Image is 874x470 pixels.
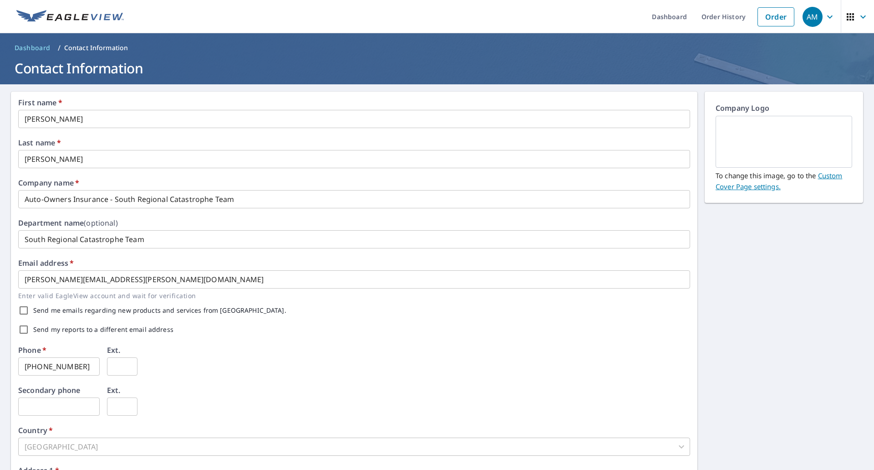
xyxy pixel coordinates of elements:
label: Phone [18,346,46,354]
b: (optional) [84,218,118,228]
p: Enter valid EagleView account and wait for verification [18,290,684,301]
p: Contact Information [64,43,128,52]
p: To change this image, go to the [716,168,852,192]
label: Ext. [107,346,121,354]
nav: breadcrumb [11,41,863,55]
label: Ext. [107,387,121,394]
label: Country [18,427,53,434]
label: Company name [18,179,79,186]
div: AM [803,7,823,27]
label: Send my reports to a different email address [33,326,173,333]
span: Dashboard [15,43,51,52]
h1: Contact Information [11,59,863,77]
label: Last name [18,139,61,146]
label: Send me emails regarding new products and services from [GEOGRAPHIC_DATA]. [33,307,286,314]
img: EV Logo [16,10,124,24]
a: Order [757,7,794,26]
label: Department name [18,219,118,227]
div: [GEOGRAPHIC_DATA] [18,438,690,456]
a: Dashboard [11,41,54,55]
label: Email address [18,259,74,267]
p: Company Logo [716,103,852,116]
label: Secondary phone [18,387,80,394]
label: First name [18,99,62,106]
img: EmptyCustomerLogo.png [727,117,841,166]
li: / [58,42,61,53]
